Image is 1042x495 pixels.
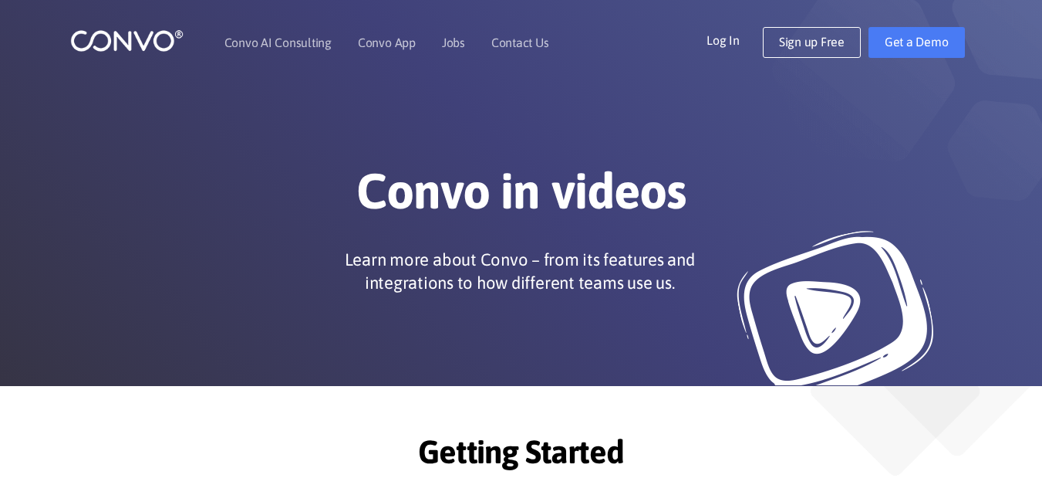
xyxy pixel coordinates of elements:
[312,248,728,294] p: Learn more about Convo – from its features and integrations to how different teams use us.
[491,36,549,49] a: Contact Us
[93,432,949,483] h2: Getting Started
[70,29,184,53] img: logo_1.png
[358,36,416,49] a: Convo App
[706,27,763,52] a: Log In
[93,161,949,232] h1: Convo in videos
[442,36,465,49] a: Jobs
[884,386,1030,456] img: spahe_not_found
[811,386,980,476] img: spahe_not_found
[224,36,332,49] a: Convo AI Consulting
[763,27,861,58] a: Sign up Free
[868,27,965,58] a: Get a Demo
